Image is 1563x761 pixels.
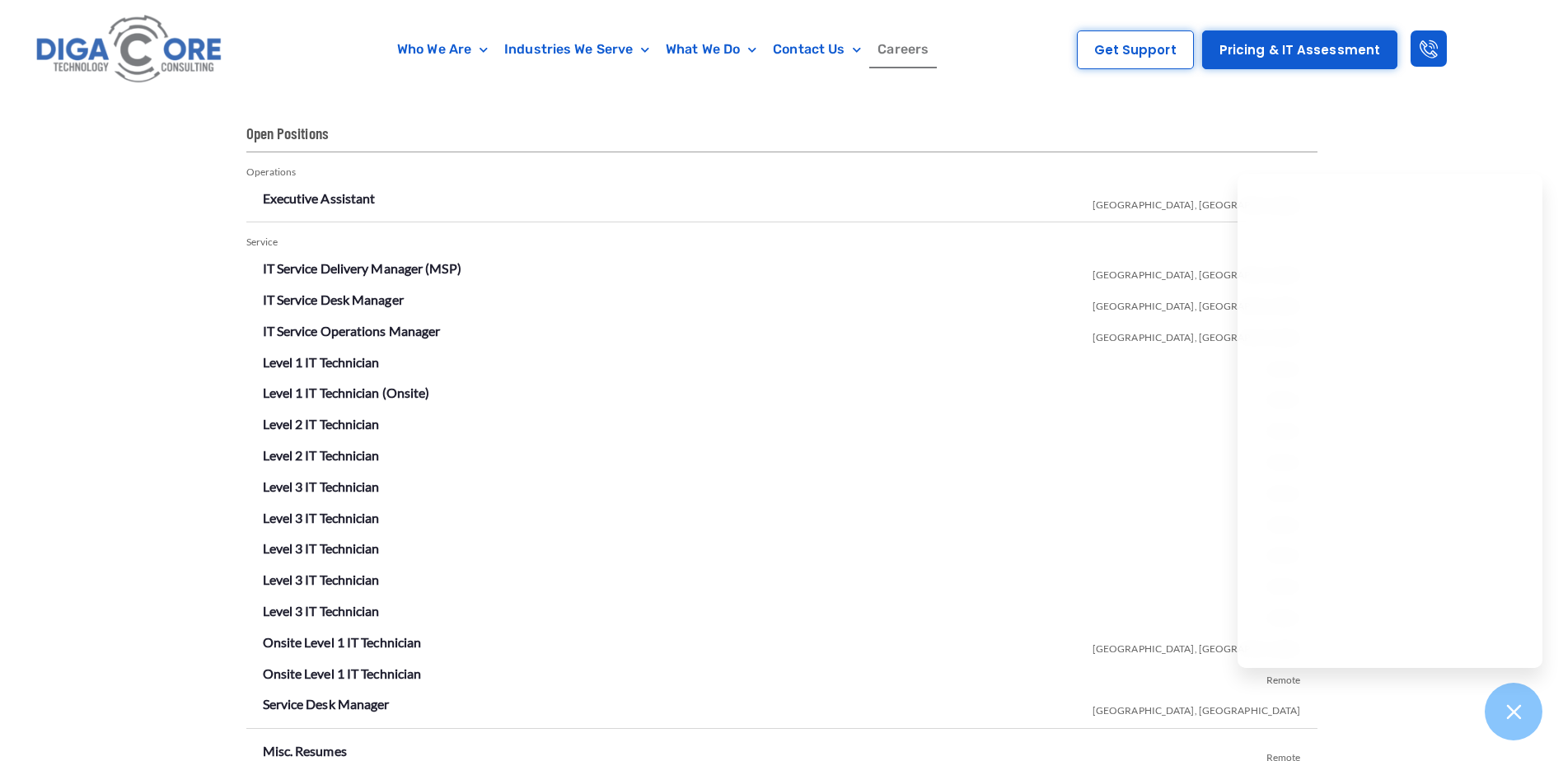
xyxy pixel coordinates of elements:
span: Get Support [1094,44,1177,56]
span: [GEOGRAPHIC_DATA], [GEOGRAPHIC_DATA] [1093,256,1301,287]
span: Pricing & IT Assessment [1219,44,1380,56]
a: Pricing & IT Assessment [1202,30,1397,69]
span: [GEOGRAPHIC_DATA], [GEOGRAPHIC_DATA] [1093,692,1301,723]
a: Who We Are [389,30,496,68]
a: Get Support [1077,30,1194,69]
h2: Open Positions [246,124,1317,152]
a: Level 3 IT Technician [263,603,380,619]
a: Level 2 IT Technician [263,416,380,432]
a: Level 3 IT Technician [263,510,380,525]
a: Careers [869,30,937,68]
span: [GEOGRAPHIC_DATA], [GEOGRAPHIC_DATA] [1093,287,1301,319]
img: Digacore logo 1 [31,8,228,91]
span: [GEOGRAPHIC_DATA], [GEOGRAPHIC_DATA] [1093,630,1301,661]
a: Executive Assistant [263,190,376,206]
a: IT Service Desk Manager [263,292,404,307]
a: Contact Us [765,30,869,68]
a: Misc. Resumes [263,743,347,759]
div: Service [246,231,1317,254]
a: IT Service Operations Manager [263,323,441,338]
a: Level 1 IT Technician (Onsite) [263,385,430,400]
a: Level 3 IT Technician [263,572,380,587]
iframe: Chatgenie Messenger [1238,174,1542,668]
span: Remote [1266,661,1301,693]
a: Level 2 IT Technician [263,447,380,463]
a: What We Do [657,30,765,68]
span: [GEOGRAPHIC_DATA], [GEOGRAPHIC_DATA] [1093,319,1301,350]
a: Service Desk Manager [263,696,390,712]
div: Operations [246,161,1317,184]
a: Onsite Level 1 IT Technician [263,634,422,650]
a: Level 1 IT Technician [263,354,380,370]
a: Level 3 IT Technician [263,479,380,494]
a: Level 3 IT Technician [263,540,380,556]
span: [GEOGRAPHIC_DATA], [GEOGRAPHIC_DATA] [1093,186,1301,217]
a: Industries We Serve [496,30,657,68]
a: IT Service Delivery Manager (MSP) [263,260,461,276]
a: Onsite Level 1 IT Technician [263,665,422,681]
nav: Menu [307,30,1018,68]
